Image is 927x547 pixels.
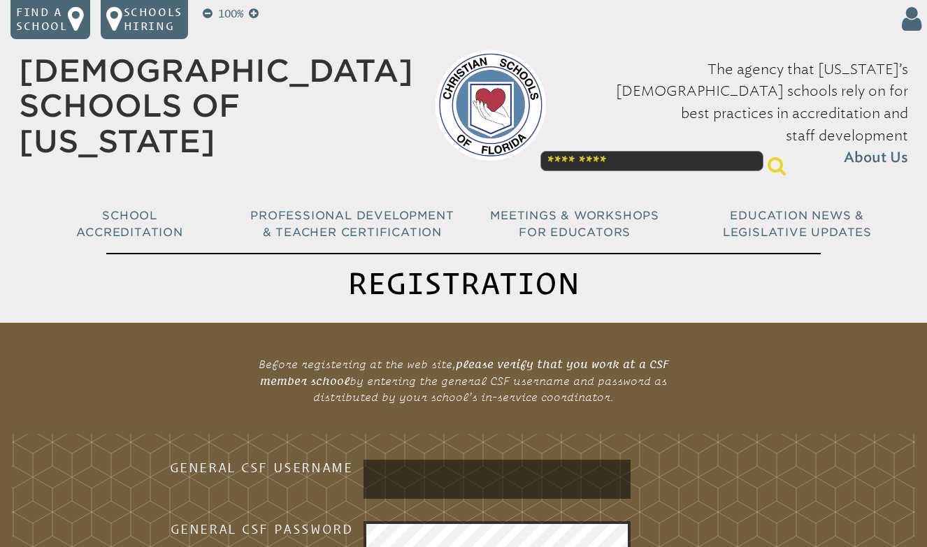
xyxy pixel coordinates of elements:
p: 100% [215,6,246,22]
p: Before registering at the web site, by entering the general CSF username and password as distribu... [236,351,691,411]
img: csf-logo-web-colors.png [435,50,546,161]
p: Find a school [16,6,68,34]
span: About Us [844,147,908,170]
h3: General CSF Username [130,460,352,476]
h1: Registration [106,253,821,312]
span: Education News & Legislative Updates [723,209,872,239]
p: The agency that [US_STATE]’s [DEMOGRAPHIC_DATA] schools rely on for best practices in accreditati... [568,59,908,170]
b: please verify that you work at a CSF member school [260,358,669,387]
h3: General CSF Password [130,521,352,538]
a: [DEMOGRAPHIC_DATA] Schools of [US_STATE] [19,52,413,160]
p: Schools Hiring [124,6,182,34]
span: School Accreditation [76,209,182,239]
span: Professional Development & Teacher Certification [250,209,454,239]
span: Meetings & Workshops for Educators [490,209,659,239]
